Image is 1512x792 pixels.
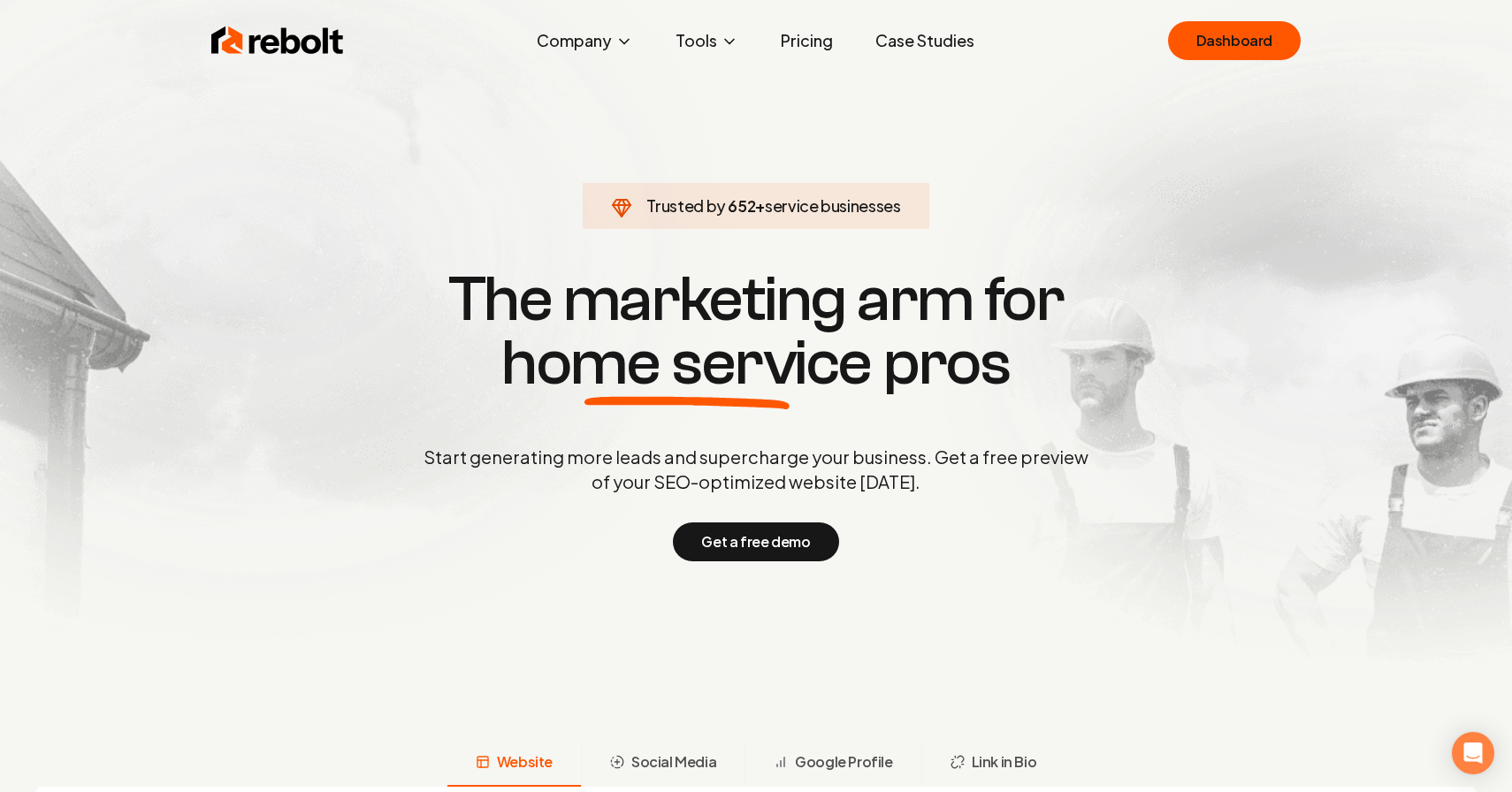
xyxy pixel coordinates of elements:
span: 652 [728,194,755,218]
span: Website [497,751,553,773]
a: Pricing [767,23,847,58]
h1: The marketing arm for pros [332,268,1180,395]
span: home service [501,331,872,395]
button: Tools [661,23,752,58]
span: Social Media [631,751,716,773]
button: Social Media [581,741,745,787]
p: Start generating more leads and supercharge your business. Get a free preview of your SEO-optimiz... [420,445,1092,494]
a: Case Studies [861,23,989,58]
span: Trusted by [646,195,725,216]
span: service businesses [765,195,901,216]
a: Dashboard [1168,21,1301,60]
img: Rebolt Logo [211,23,344,58]
div: Open Intercom Messenger [1452,732,1494,774]
button: Company [523,23,647,58]
span: + [755,195,765,216]
button: Google Profile [745,741,920,787]
button: Website [447,741,581,787]
button: Get a free demo [673,522,838,561]
button: Link in Bio [921,741,1065,787]
span: Link in Bio [972,751,1037,773]
span: Google Profile [795,751,892,773]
